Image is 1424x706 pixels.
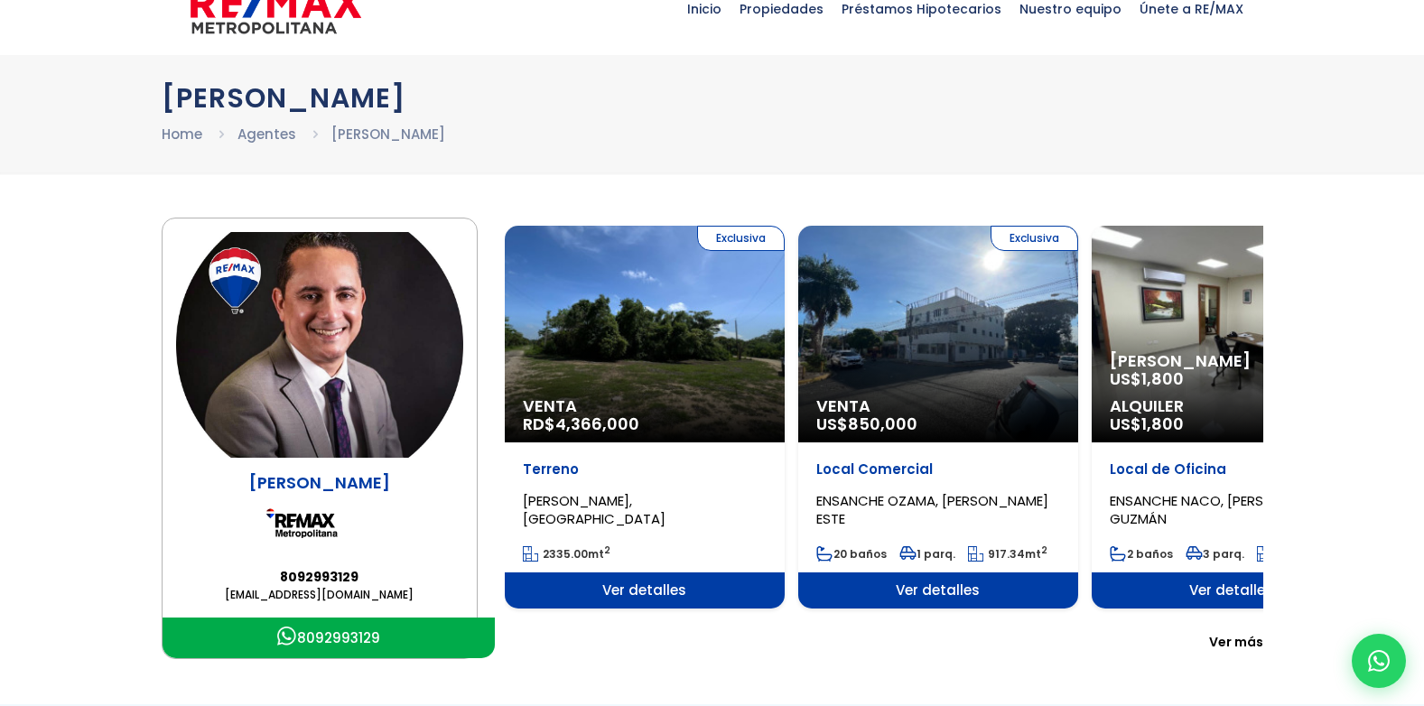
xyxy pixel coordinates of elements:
span: mt [1257,546,1335,562]
span: Ver detalles [505,572,785,608]
span: mt [968,546,1047,562]
span: US$ [1110,413,1184,435]
a: [PERSON_NAME] US$1,800 Alquiler US$1,800 Local de Oficina ENSANCHE NACO, [PERSON_NAME] DE GUZMÁN ... [1092,226,1372,608]
span: 1,800 [1141,367,1184,390]
a: Home [162,125,202,144]
img: Remax Metropolitana [265,494,374,553]
span: 20 baños [816,546,887,562]
a: Exclusiva Venta RD$4,366,000 Terreno [PERSON_NAME], [GEOGRAPHIC_DATA] 2335.00mt2 Ver detalles [505,226,785,608]
sup: 2 [604,543,610,557]
img: Abrahan Batista [176,232,463,458]
a: Icono Whatsapp8092993129 [163,618,495,658]
span: 2335.00 [543,546,588,562]
span: Ver más [1209,633,1263,651]
p: [PERSON_NAME] [176,471,463,494]
span: 4,366,000 [555,413,639,435]
span: 917.34 [988,546,1025,562]
span: Exclusiva [991,226,1078,251]
span: US$ [1110,367,1184,390]
span: Venta [523,397,767,415]
li: [PERSON_NAME] [331,123,445,145]
a: Agentes [237,125,296,144]
img: Icono Whatsapp [277,627,297,646]
span: Ver detalles [798,572,1078,608]
span: ENSANCHE NACO, [PERSON_NAME] DE GUZMÁN [1110,491,1353,528]
h1: [PERSON_NAME] [162,82,1263,114]
span: [PERSON_NAME] [1110,352,1354,370]
span: mt [523,546,610,562]
span: 1,800 [1141,413,1184,435]
sup: 2 [1041,543,1047,557]
span: 3 parq. [1186,546,1244,562]
p: Terreno [523,460,767,478]
span: Ver detalles [1092,572,1372,608]
span: US$ [816,413,917,435]
p: Local de Oficina [1110,460,1354,478]
span: 1 parq. [899,546,955,562]
div: 2 / 16 [505,226,785,608]
span: 2 baños [1110,546,1173,562]
a: 8092993129 [176,568,463,586]
p: Local Comercial [816,460,1060,478]
span: 850,000 [848,413,917,435]
span: Venta [816,397,1060,415]
div: 3 / 16 [798,226,1078,608]
span: Alquiler [1110,397,1354,415]
a: Exclusiva Venta US$850,000 Local Comercial ENSANCHE OZAMA, [PERSON_NAME] ESTE 20 baños 1 parq. 91... [798,226,1078,608]
div: 4 / 16 [1092,226,1372,608]
span: [PERSON_NAME], [GEOGRAPHIC_DATA] [523,491,665,528]
span: ENSANCHE OZAMA, [PERSON_NAME] ESTE [816,491,1048,528]
a: [EMAIL_ADDRESS][DOMAIN_NAME] [176,586,463,604]
span: Exclusiva [697,226,785,251]
span: RD$ [523,413,639,435]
